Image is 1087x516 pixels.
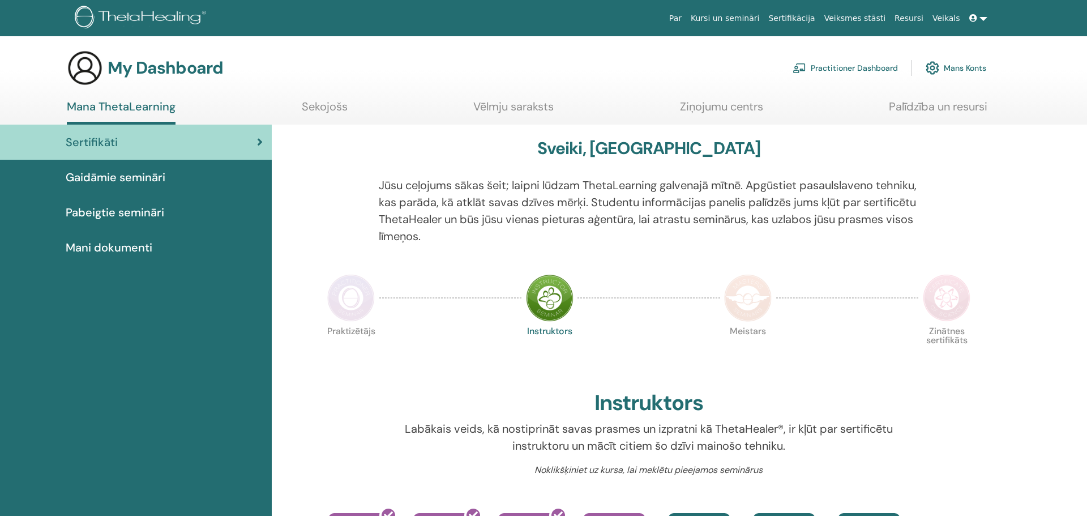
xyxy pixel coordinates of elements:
[66,239,152,256] span: Mani dokumenti
[75,6,210,31] img: logo.png
[327,274,375,322] img: Practitioner
[724,327,772,374] p: Meistars
[66,169,165,186] span: Gaidāmie semināri
[66,204,164,221] span: Pabeigtie semināri
[379,177,919,245] p: Jūsu ceļojums sākas šeit; laipni lūdzam ThetaLearning galvenajā mītnē. Apgūstiet pasaulslaveno te...
[724,274,772,322] img: Master
[923,274,970,322] img: Certificate of Science
[928,8,965,29] a: Veikals
[537,138,761,159] h3: Sveiki, [GEOGRAPHIC_DATA]
[302,100,348,122] a: Sekojošs
[680,100,763,122] a: Ziņojumu centrs
[926,56,986,80] a: Mans Konts
[764,8,819,29] a: Sertifikācija
[379,420,919,454] p: Labākais veids, kā nostiprināt savas prasmes un izpratni kā ThetaHealer®, ir kļūt par sertificētu...
[686,8,764,29] a: Kursi un semināri
[379,463,919,477] p: Noklikšķiniet uz kursa, lai meklētu pieejamos seminārus
[793,56,898,80] a: Practitioner Dashboard
[665,8,686,29] a: Par
[820,8,890,29] a: Veiksmes stāsti
[67,100,176,125] a: Mana ThetaLearning
[327,327,375,374] p: Praktizētājs
[66,134,118,151] span: Sertifikāti
[923,327,970,374] p: Zinātnes sertifikāts
[594,390,704,416] h2: Instruktors
[793,63,806,73] img: chalkboard-teacher.svg
[67,50,103,86] img: generic-user-icon.jpg
[108,58,223,78] h3: My Dashboard
[526,274,574,322] img: Instructor
[890,8,928,29] a: Resursi
[926,58,939,78] img: cog.svg
[889,100,987,122] a: Palīdzība un resursi
[473,100,554,122] a: Vēlmju saraksts
[526,327,574,374] p: Instruktors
